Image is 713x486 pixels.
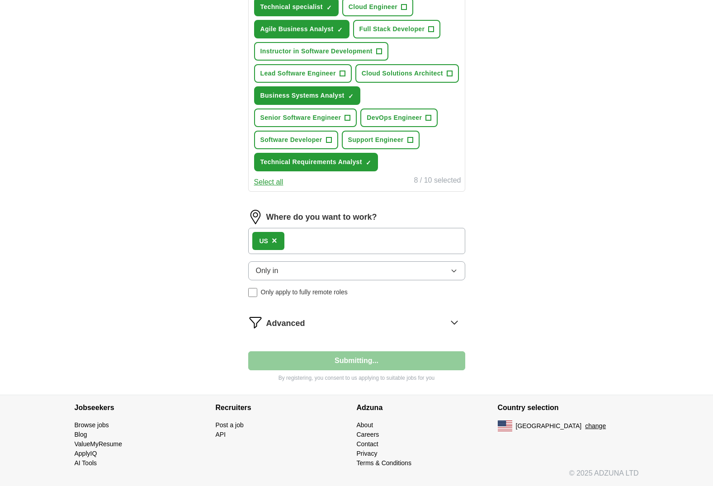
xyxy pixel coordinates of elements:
span: Technical specialist [260,2,323,12]
button: Lead Software Engineer [254,64,352,83]
span: DevOps Engineer [367,113,422,123]
a: Careers [357,431,379,438]
button: Software Developer [254,131,338,149]
a: ValueMyResume [75,440,123,448]
button: Submitting... [248,351,465,370]
button: change [585,421,606,431]
span: Technical Requirements Analyst [260,157,362,167]
span: Agile Business Analyst [260,24,334,34]
span: Full Stack Developer [359,24,425,34]
a: Browse jobs [75,421,109,429]
p: By registering, you consent to us applying to suitable jobs for you [248,374,465,382]
span: Lead Software Engineer [260,69,336,78]
div: © 2025 ADZUNA LTD [67,468,646,486]
span: ✓ [366,159,371,166]
button: Instructor in Software Development [254,42,388,61]
img: US flag [498,420,512,431]
input: Only apply to fully remote roles [248,288,257,297]
button: Full Stack Developer [353,20,441,38]
a: Post a job [216,421,244,429]
h4: Country selection [498,395,639,420]
span: Senior Software Engineer [260,113,341,123]
span: ✓ [337,26,343,33]
span: Only apply to fully remote roles [261,288,348,297]
a: Contact [357,440,378,448]
span: Only in [256,265,279,276]
span: Support Engineer [348,135,404,145]
button: Select all [254,177,283,188]
span: Business Systems Analyst [260,91,345,100]
label: Where do you want to work? [266,211,377,223]
a: About [357,421,373,429]
a: ApplyIQ [75,450,97,457]
button: Support Engineer [342,131,420,149]
button: Agile Business Analyst✓ [254,20,349,38]
span: ✓ [348,93,354,100]
a: Blog [75,431,87,438]
div: 8 / 10 selected [414,175,461,188]
a: Terms & Conditions [357,459,411,467]
span: Cloud Solutions Architect [362,69,443,78]
button: Business Systems Analyst✓ [254,86,360,105]
span: Cloud Engineer [349,2,397,12]
button: Cloud Solutions Architect [355,64,459,83]
button: × [272,234,277,248]
a: AI Tools [75,459,97,467]
span: Instructor in Software Development [260,47,373,56]
span: Advanced [266,317,305,330]
button: Only in [248,261,465,280]
button: DevOps Engineer [360,109,438,127]
span: × [272,236,277,245]
img: location.png [248,210,263,224]
div: US [260,236,268,246]
img: filter [248,315,263,330]
a: Privacy [357,450,378,457]
span: [GEOGRAPHIC_DATA] [516,421,582,431]
span: Software Developer [260,135,322,145]
a: API [216,431,226,438]
span: ✓ [326,4,332,11]
button: Technical Requirements Analyst✓ [254,153,378,171]
button: Senior Software Engineer [254,109,357,127]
